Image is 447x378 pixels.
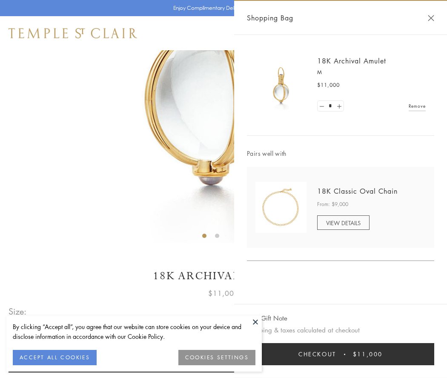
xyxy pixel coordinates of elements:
[247,12,293,23] span: Shopping Bag
[317,68,426,77] p: M
[317,81,340,89] span: $11,000
[409,101,426,111] a: Remove
[428,15,434,21] button: Close Shopping Bag
[247,343,434,365] button: Checkout $11,000
[255,182,307,233] img: N88865-OV18
[326,219,361,227] span: VIEW DETAILS
[317,200,348,209] span: From: $9,000
[13,350,97,365] button: ACCEPT ALL COOKIES
[9,269,438,283] h1: 18K Archival Amulet
[317,215,370,230] a: VIEW DETAILS
[298,349,336,359] span: Checkout
[178,350,255,365] button: COOKIES SETTINGS
[255,60,307,111] img: 18K Archival Amulet
[173,4,270,12] p: Enjoy Complimentary Delivery & Returns
[335,101,343,112] a: Set quantity to 2
[353,349,383,359] span: $11,000
[208,288,239,299] span: $11,000
[247,313,287,324] button: Add Gift Note
[317,186,398,196] a: 18K Classic Oval Chain
[318,101,326,112] a: Set quantity to 0
[9,28,137,38] img: Temple St. Clair
[9,304,27,318] span: Size:
[247,149,434,158] span: Pairs well with
[247,325,434,335] p: Shipping & taxes calculated at checkout
[13,322,255,341] div: By clicking “Accept all”, you agree that our website can store cookies on your device and disclos...
[317,56,386,66] a: 18K Archival Amulet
